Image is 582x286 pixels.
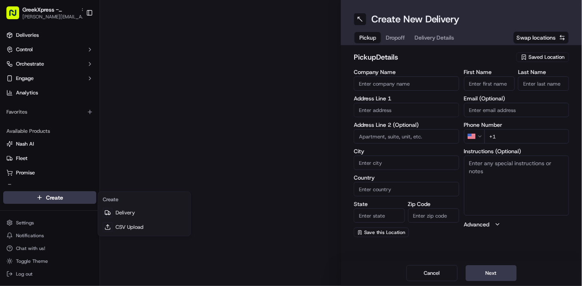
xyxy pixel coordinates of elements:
[464,69,515,75] label: First Name
[464,122,570,128] label: Phone Number
[8,76,22,91] img: 1736555255976-a54dd68f-1ca7-489b-9aae-adbdc363a1c4
[354,208,405,223] input: Enter state
[5,176,64,190] a: 📗Knowledge Base
[36,76,131,84] div: Start new chat
[464,220,490,228] label: Advanced
[464,103,570,117] input: Enter email address
[354,156,459,170] input: Enter city
[364,229,405,236] span: Save this Location
[386,34,405,42] span: Dropoff
[8,32,145,45] p: Welcome 👋
[354,129,459,144] input: Apartment, suite, unit, etc.
[354,69,459,75] label: Company Name
[8,116,21,129] img: Liam S.
[3,125,96,138] div: Available Products
[354,76,459,91] input: Enter company name
[36,84,110,91] div: We're available if you need us!
[16,60,44,68] span: Orchestrate
[517,34,556,42] span: Swap locations
[354,52,512,63] h2: pickup Details
[112,146,128,152] span: [DATE]
[100,206,189,220] a: Delivery
[17,76,31,91] img: 5e9a9d7314ff4150bce227a61376b483.jpg
[108,146,110,152] span: •
[25,124,65,130] span: [PERSON_NAME]
[76,179,128,187] span: API Documentation
[22,6,78,14] span: GreekXpress - [GEOGRAPHIC_DATA]
[16,220,34,226] span: Settings
[21,52,144,60] input: Got a question? Start typing here...
[66,124,69,130] span: •
[16,75,34,82] span: Engage
[16,155,28,162] span: Fleet
[466,265,517,281] button: Next
[464,96,570,101] label: Email (Optional)
[16,32,39,39] span: Deliveries
[46,194,63,202] span: Create
[354,182,459,196] input: Enter country
[16,179,61,187] span: Knowledge Base
[354,148,459,154] label: City
[64,176,132,190] a: 💻API Documentation
[8,104,54,110] div: Past conversations
[8,138,21,151] img: Dianne Alexi Soriano
[71,124,87,130] span: [DATE]
[16,140,34,148] span: Nash AI
[408,201,459,207] label: Zip Code
[124,102,145,112] button: See all
[354,122,459,128] label: Address Line 2 (Optional)
[16,232,44,239] span: Notifications
[8,8,24,24] img: Nash
[354,96,459,101] label: Address Line 1
[16,258,48,264] span: Toggle Theme
[16,271,32,277] span: Log out
[16,169,35,176] span: Promise
[354,201,405,207] label: State
[359,34,376,42] span: Pickup
[16,184,54,191] span: Product Catalog
[25,146,106,152] span: [PERSON_NAME] [PERSON_NAME]
[518,69,569,75] label: Last Name
[464,148,570,154] label: Instructions (Optional)
[464,76,515,91] input: Enter first name
[3,106,96,118] div: Favorites
[415,34,454,42] span: Delivery Details
[354,175,459,180] label: Country
[408,208,459,223] input: Enter zip code
[80,198,97,204] span: Pylon
[100,220,189,234] a: CSV Upload
[8,180,14,186] div: 📗
[100,194,189,206] div: Create
[22,14,86,20] span: [PERSON_NAME][EMAIL_ADDRESS][DOMAIN_NAME]
[136,79,145,88] button: Start new chat
[354,103,459,117] input: Enter address
[16,89,38,96] span: Analytics
[371,13,460,26] h1: Create New Delivery
[56,198,97,204] a: Powered byPylon
[484,129,570,144] input: Enter phone number
[68,180,74,186] div: 💻
[518,76,569,91] input: Enter last name
[16,146,22,152] img: 1736555255976-a54dd68f-1ca7-489b-9aae-adbdc363a1c4
[407,265,458,281] button: Cancel
[529,54,565,61] span: Saved Location
[16,245,45,252] span: Chat with us!
[16,46,33,53] span: Control
[16,124,22,131] img: 1736555255976-a54dd68f-1ca7-489b-9aae-adbdc363a1c4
